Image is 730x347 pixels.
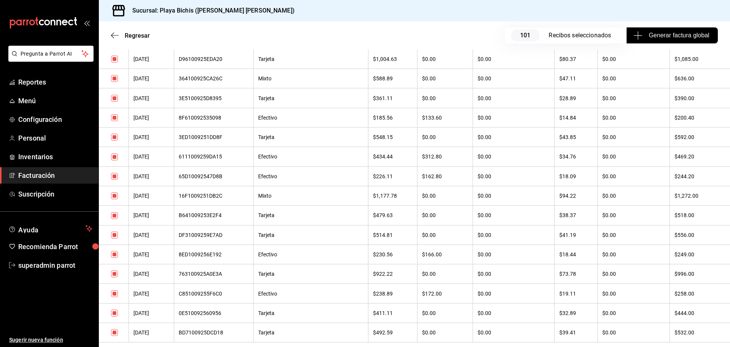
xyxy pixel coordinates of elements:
span: Pregunta a Parrot AI [21,50,82,58]
th: $636.00 [670,69,730,88]
th: Tarjeta [254,49,368,69]
span: Suscripción [18,189,92,199]
th: $0.00 [473,49,555,69]
th: [DATE] [129,49,174,69]
span: Configuración [18,114,92,125]
th: $34.76 [555,147,598,166]
th: $434.44 [368,147,417,166]
th: Tarjeta [254,323,368,342]
th: $0.00 [417,49,473,69]
th: $0.00 [417,264,473,284]
th: $0.00 [473,147,555,166]
th: $80.37 [555,49,598,69]
th: $0.00 [473,186,555,205]
th: $47.11 [555,69,598,88]
th: $0.00 [473,303,555,323]
th: $0.00 [473,225,555,245]
th: $249.00 [670,245,730,264]
th: $0.00 [598,264,670,284]
th: $185.56 [368,108,417,127]
th: $0.00 [473,284,555,303]
th: $0.00 [473,166,555,186]
th: $0.00 [473,108,555,127]
th: $0.00 [598,108,670,127]
th: $361.11 [368,88,417,108]
div: 3ED1009251DD8F [179,134,249,140]
th: $0.00 [417,323,473,342]
span: Regresar [125,32,150,39]
button: open_drawer_menu [84,20,90,26]
th: Efectivo [254,147,368,166]
th: $469.20 [670,147,730,166]
button: Generar factura global [627,27,718,43]
th: $238.89 [368,284,417,303]
th: $0.00 [417,303,473,323]
th: Tarjeta [254,303,368,323]
th: Mixto [254,69,368,88]
th: $41.19 [555,225,598,245]
th: Tarjeta [254,128,368,147]
th: $0.00 [417,206,473,225]
th: $588.89 [368,69,417,88]
div: 6111009259DA15 [179,154,249,160]
div: 763100925A0E3A [179,271,249,277]
button: Pregunta a Parrot AI [8,46,94,62]
th: $18.44 [555,245,598,264]
th: $0.00 [417,128,473,147]
div: 3E5100925D8395 [179,95,249,101]
th: $444.00 [670,303,730,323]
th: Efectivo [254,108,368,127]
th: [DATE] [129,303,174,323]
th: $43.85 [555,128,598,147]
th: $0.00 [598,225,670,245]
th: $0.00 [598,206,670,225]
span: Personal [18,133,92,143]
th: [DATE] [129,323,174,342]
th: Mixto [254,186,368,205]
div: D96100925EDA20 [179,56,249,62]
th: $162.80 [417,166,473,186]
div: DF31009259E7AD [179,232,249,238]
span: Facturación [18,170,92,181]
th: $1,177.78 [368,186,417,205]
th: $0.00 [598,147,670,166]
th: $0.00 [417,88,473,108]
th: $14.84 [555,108,598,127]
th: $0.00 [473,323,555,342]
th: $1,004.63 [368,49,417,69]
th: $0.00 [598,166,670,186]
th: $411.11 [368,303,417,323]
th: $0.00 [598,88,670,108]
th: [DATE] [129,284,174,303]
th: $28.89 [555,88,598,108]
th: Tarjeta [254,206,368,225]
th: $0.00 [598,245,670,264]
div: C851009255F6C0 [179,291,249,297]
th: $592.00 [670,128,730,147]
th: Tarjeta [254,264,368,284]
th: $200.40 [670,108,730,127]
th: [DATE] [129,186,174,205]
th: $996.00 [670,264,730,284]
span: Generar factura global [635,31,709,40]
th: $226.11 [368,166,417,186]
th: $556.00 [670,225,730,245]
th: $532.00 [670,323,730,342]
th: Efectivo [254,284,368,303]
th: $0.00 [473,88,555,108]
th: $514.81 [368,225,417,245]
th: Tarjeta [254,88,368,108]
th: $492.59 [368,323,417,342]
th: $73.78 [555,264,598,284]
th: [DATE] [129,108,174,127]
th: $0.00 [473,128,555,147]
span: Inventarios [18,152,92,162]
th: $0.00 [598,69,670,88]
div: 8ED1009256E192 [179,251,249,257]
th: $518.00 [670,206,730,225]
th: $0.00 [598,49,670,69]
th: $94.22 [555,186,598,205]
span: Ayuda [18,224,83,233]
a: Pregunta a Parrot AI [5,55,94,63]
span: Recomienda Parrot [18,241,92,252]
